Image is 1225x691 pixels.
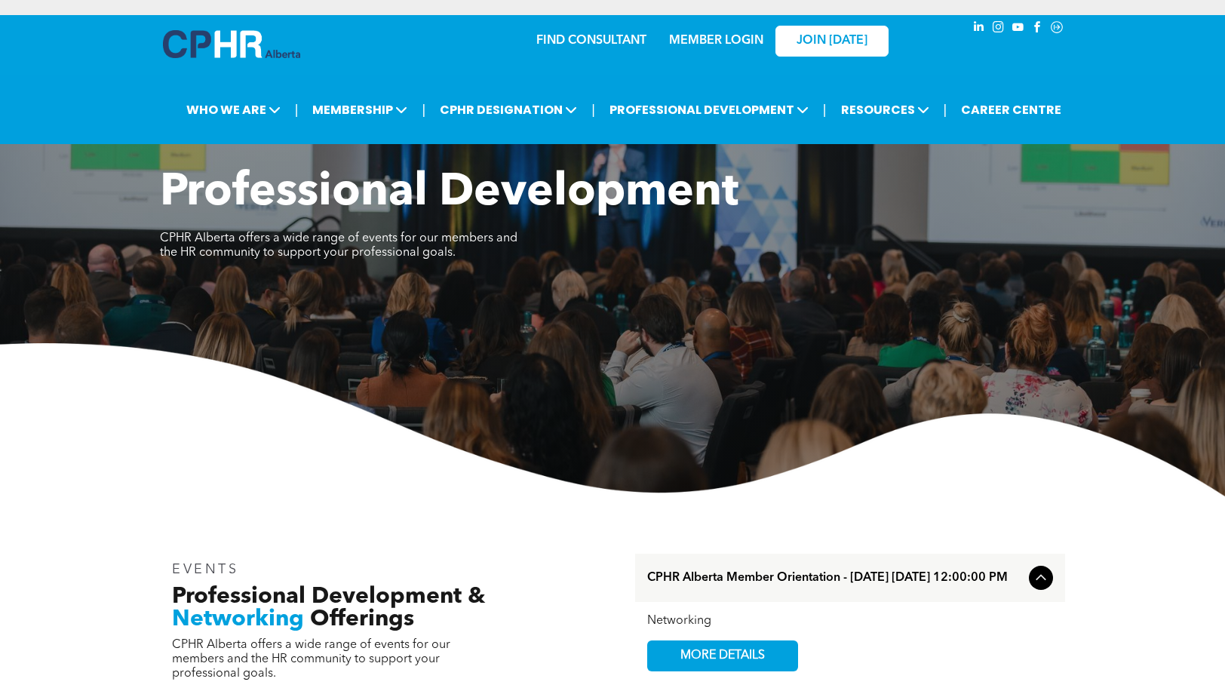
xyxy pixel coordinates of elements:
[308,96,412,124] span: MEMBERSHIP
[647,640,798,671] a: MORE DETAILS
[605,96,813,124] span: PROFESSIONAL DEVELOPMENT
[797,34,867,48] span: JOIN [DATE]
[669,35,763,47] a: MEMBER LOGIN
[647,614,1053,628] div: Networking
[310,608,414,631] span: Offerings
[647,571,1023,585] span: CPHR Alberta Member Orientation - [DATE] [DATE] 12:00:00 PM
[182,96,285,124] span: WHO WE ARE
[663,641,782,671] span: MORE DETAILS
[435,96,582,124] span: CPHR DESIGNATION
[160,170,738,216] span: Professional Development
[172,585,485,608] span: Professional Development &
[536,35,646,47] a: FIND CONSULTANT
[990,19,1006,39] a: instagram
[1029,19,1045,39] a: facebook
[1048,19,1065,39] a: Social network
[172,639,450,680] span: CPHR Alberta offers a wide range of events for our members and the HR community to support your p...
[172,563,239,576] span: EVENTS
[775,26,889,57] a: JOIN [DATE]
[163,30,300,58] img: A blue and white logo for cp alberta
[591,94,595,125] li: |
[295,94,299,125] li: |
[837,96,934,124] span: RESOURCES
[956,96,1066,124] a: CAREER CENTRE
[1009,19,1026,39] a: youtube
[944,94,947,125] li: |
[970,19,987,39] a: linkedin
[422,94,425,125] li: |
[823,94,827,125] li: |
[160,232,517,259] span: CPHR Alberta offers a wide range of events for our members and the HR community to support your p...
[172,608,304,631] span: Networking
